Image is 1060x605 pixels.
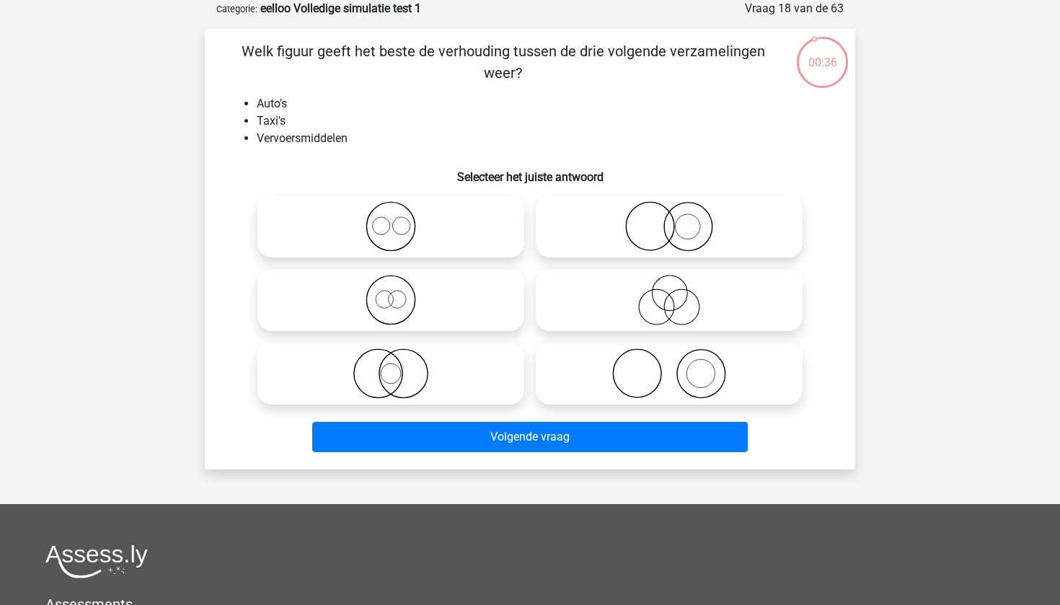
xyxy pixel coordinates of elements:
img: Assessly logo [45,544,148,578]
h6: Selecteer het juiste antwoord [228,159,832,184]
div: 00:36 [795,35,849,71]
small: Categorie: [216,4,257,14]
strong: eelloo Volledige simulatie test 1 [260,1,421,15]
li: Auto's [257,95,832,112]
li: Taxi's [257,112,832,130]
p: Welk figuur geeft het beste de verhouding tussen de drie volgende verzamelingen weer? [228,40,778,84]
button: Volgende vraag [312,422,748,452]
li: Vervoersmiddelen [257,130,832,147]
